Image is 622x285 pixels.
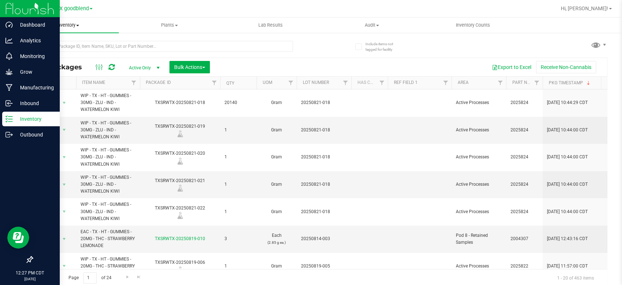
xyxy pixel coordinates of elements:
a: UOM [262,80,272,85]
span: 1 [224,127,252,134]
span: 20250821-018 [301,127,347,134]
span: 20250821-018 [301,181,347,188]
inline-svg: Dashboard [5,21,13,28]
a: Go to the last page [134,272,144,282]
span: Gram [261,263,292,270]
a: Filter [376,77,388,89]
span: Bulk Actions [174,64,205,70]
span: 2025824 [510,99,538,106]
a: Qty [226,81,234,86]
span: 1 [224,263,252,270]
p: Inventory [13,115,56,123]
span: [DATE] 10:44:00 CDT [547,181,588,188]
div: TXSRWTX-20250819-006 [139,259,221,273]
inline-svg: Grow [5,68,13,76]
p: 12:27 PM CDT [3,270,56,276]
span: [DATE] 10:44:29 CDT [547,99,588,106]
span: Audit [321,22,422,28]
span: [DATE] 10:44:00 CDT [547,208,588,215]
span: Gram [261,181,292,188]
div: Lab Sample [139,130,221,137]
span: 1 [224,208,252,215]
p: Analytics [13,36,56,45]
a: Filter [208,77,220,89]
a: Plants [119,18,220,33]
a: Inventory Counts [422,18,524,33]
span: All Packages [38,63,89,71]
div: TXSRWTX-20250821-021 [139,177,221,192]
span: Active Processes [456,99,502,106]
div: TXSRWTX-20250821-020 [139,150,221,164]
div: TXSRWTX-20250821-018 [139,99,221,106]
p: Dashboard [13,20,56,29]
span: 3 [224,235,252,242]
span: Inventory Counts [446,22,500,28]
span: [DATE] 10:44:00 CDT [547,127,588,134]
span: select [60,98,69,108]
inline-svg: Analytics [5,37,13,44]
button: Bulk Actions [169,61,210,73]
span: select [60,180,69,190]
input: 1 [83,272,97,284]
p: Grow [13,68,56,76]
span: Include items not tagged for facility [365,41,402,52]
span: 1 [224,154,252,161]
a: Filter [494,77,506,89]
span: WIP - TX - HT - GUMMIES - 30MG - ZLU - IND - WATERMELON KIWI [81,120,136,141]
button: Receive Non-Cannabis [536,61,596,73]
span: select [60,234,69,244]
div: Lab Sample [139,157,221,165]
span: Each [261,232,292,246]
div: Lab Sample [139,184,221,192]
a: Area [457,80,468,85]
span: Hi, [PERSON_NAME]! [561,5,608,11]
span: Gram [261,154,292,161]
inline-svg: Outbound [5,131,13,138]
span: Lab Results [249,22,293,28]
span: Active Processes [456,181,502,188]
a: Ref Field 1 [394,80,417,85]
div: TXSRWTX-20250821-022 [139,205,221,219]
span: Active Processes [456,208,502,215]
div: TXSRWTX-20250821-019 [139,123,221,137]
span: 2025824 [510,154,538,161]
span: WIP - TX - HT - GUMMIES - 30MG - ZLU - IND - WATERMELON KIWI [81,147,136,168]
p: Inbound [13,99,56,108]
p: (2.85 g ea.) [261,239,292,246]
span: 2004307 [510,235,538,242]
span: select [60,125,69,135]
span: 20250821-018 [301,99,347,106]
th: Has COA [351,77,388,89]
p: [DATE] [3,276,56,282]
span: 20140 [224,99,252,106]
a: Pkg Timestamp [548,80,591,85]
span: select [60,207,69,217]
a: Inventory [17,18,119,33]
span: Page of 24 [62,272,117,284]
span: Active Processes [456,154,502,161]
a: Part Number [512,80,541,85]
span: 20250821-018 [301,208,347,215]
a: Package ID [146,80,171,85]
span: 20250821-018 [301,154,347,161]
span: Active Processes [456,127,502,134]
a: Filter [285,77,297,89]
span: 20250819-005 [301,263,347,270]
button: Export to Excel [487,61,536,73]
span: [DATE] 11:57:00 CDT [547,263,588,270]
span: [DATE] 12:43:16 CDT [547,235,588,242]
span: WIP - TX - HT - GUMMIES - 30MG - ZLU - IND - WATERMELON KIWI [81,92,136,113]
input: Search Package ID, Item Name, SKU, Lot or Part Number... [32,41,293,52]
a: Lab Results [220,18,321,33]
span: 1 - 20 of 463 items [551,272,600,283]
span: WIP - TX - HT - GUMMIES - 30MG - ZLU - IND - WATERMELON KIWI [81,201,136,222]
a: Filter [439,77,451,89]
a: Filter [339,77,351,89]
span: 2025824 [510,208,538,215]
span: 2025824 [510,181,538,188]
span: Inventory [17,22,119,28]
span: [DATE] 10:44:00 CDT [547,154,588,161]
inline-svg: Monitoring [5,53,13,60]
div: Lab Sample [139,212,221,219]
span: Active Processes [456,263,502,270]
